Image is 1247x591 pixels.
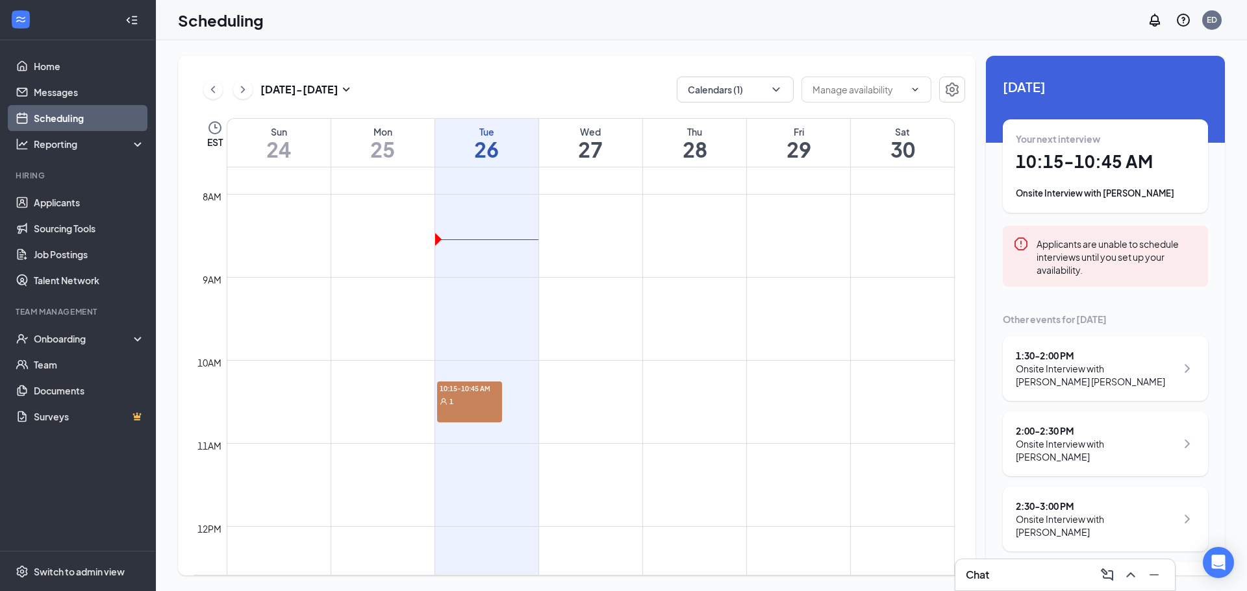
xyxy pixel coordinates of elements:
[207,120,223,136] svg: Clock
[195,439,224,453] div: 11am
[1120,564,1141,585] button: ChevronUp
[539,119,642,167] a: August 27, 2025
[1016,513,1176,538] div: Onsite Interview with [PERSON_NAME]
[1144,564,1165,585] button: Minimize
[851,138,954,160] h1: 30
[227,119,331,167] a: August 24, 2025
[747,138,850,160] h1: 29
[1147,12,1163,28] svg: Notifications
[34,241,145,267] a: Job Postings
[747,119,850,167] a: August 29, 2025
[1016,187,1195,200] div: Onsite Interview with [PERSON_NAME]
[227,138,331,160] h1: 24
[910,84,920,95] svg: ChevronDown
[34,53,145,79] a: Home
[1003,313,1208,326] div: Other events for [DATE]
[440,398,447,405] svg: User
[966,568,989,582] h3: Chat
[435,125,538,138] div: Tue
[200,189,224,204] div: 8am
[643,119,746,167] a: August 28, 2025
[1179,361,1195,376] svg: ChevronRight
[207,136,223,149] span: EST
[34,352,145,378] a: Team
[1179,436,1195,452] svg: ChevronRight
[1016,362,1176,388] div: Onsite Interview with [PERSON_NAME] [PERSON_NAME]
[1016,151,1195,173] h1: 10:15 - 10:45 AM
[34,79,145,105] a: Messages
[195,356,224,370] div: 10am
[1016,437,1176,463] div: Onsite Interview with [PERSON_NAME]
[435,138,538,160] h1: 26
[16,306,142,317] div: Team Management
[1123,567,1139,583] svg: ChevronUp
[1016,349,1176,362] div: 1:30 - 2:00 PM
[125,14,138,27] svg: Collapse
[227,125,331,138] div: Sun
[812,82,905,97] input: Manage availability
[1179,511,1195,527] svg: ChevronRight
[34,105,145,131] a: Scheduling
[34,215,145,241] a: Sourcing Tools
[195,522,224,536] div: 12pm
[331,125,435,138] div: Mon
[643,138,746,160] h1: 28
[939,77,965,103] button: Settings
[1003,77,1208,97] span: [DATE]
[14,13,27,26] svg: WorkstreamLogo
[1016,132,1195,145] div: Your next interview
[260,82,338,97] h3: [DATE] - [DATE]
[1016,424,1176,437] div: 2:00 - 2:30 PM
[16,565,29,578] svg: Settings
[1037,236,1198,276] div: Applicants are unable to schedule interviews until you set up your availability.
[178,9,264,31] h1: Scheduling
[1097,564,1118,585] button: ComposeMessage
[16,138,29,151] svg: Analysis
[34,138,145,151] div: Reporting
[770,83,783,96] svg: ChevronDown
[338,82,354,97] svg: SmallChevronDown
[1100,567,1115,583] svg: ComposeMessage
[1176,12,1191,28] svg: QuestionInfo
[539,138,642,160] h1: 27
[747,125,850,138] div: Fri
[34,404,145,429] a: SurveysCrown
[34,267,145,293] a: Talent Network
[539,125,642,138] div: Wed
[1146,567,1162,583] svg: Minimize
[677,77,794,103] button: Calendars (1)ChevronDown
[34,565,125,578] div: Switch to admin view
[944,82,960,97] svg: Settings
[331,119,435,167] a: August 25, 2025
[643,125,746,138] div: Thu
[34,332,134,345] div: Onboarding
[851,119,954,167] a: August 30, 2025
[233,80,253,99] button: ChevronRight
[34,189,145,215] a: Applicants
[1207,14,1217,25] div: ED
[16,332,29,345] svg: UserCheck
[236,82,249,97] svg: ChevronRight
[1013,236,1029,252] svg: Error
[200,272,224,287] div: 9am
[331,138,435,160] h1: 25
[1016,500,1176,513] div: 2:30 - 3:00 PM
[207,82,220,97] svg: ChevronLeft
[1203,547,1234,578] div: Open Intercom Messenger
[435,119,538,167] a: August 26, 2025
[34,378,145,404] a: Documents
[437,381,502,394] span: 10:15-10:45 AM
[203,80,223,99] button: ChevronLeft
[851,125,954,138] div: Sat
[449,397,453,406] span: 1
[16,170,142,181] div: Hiring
